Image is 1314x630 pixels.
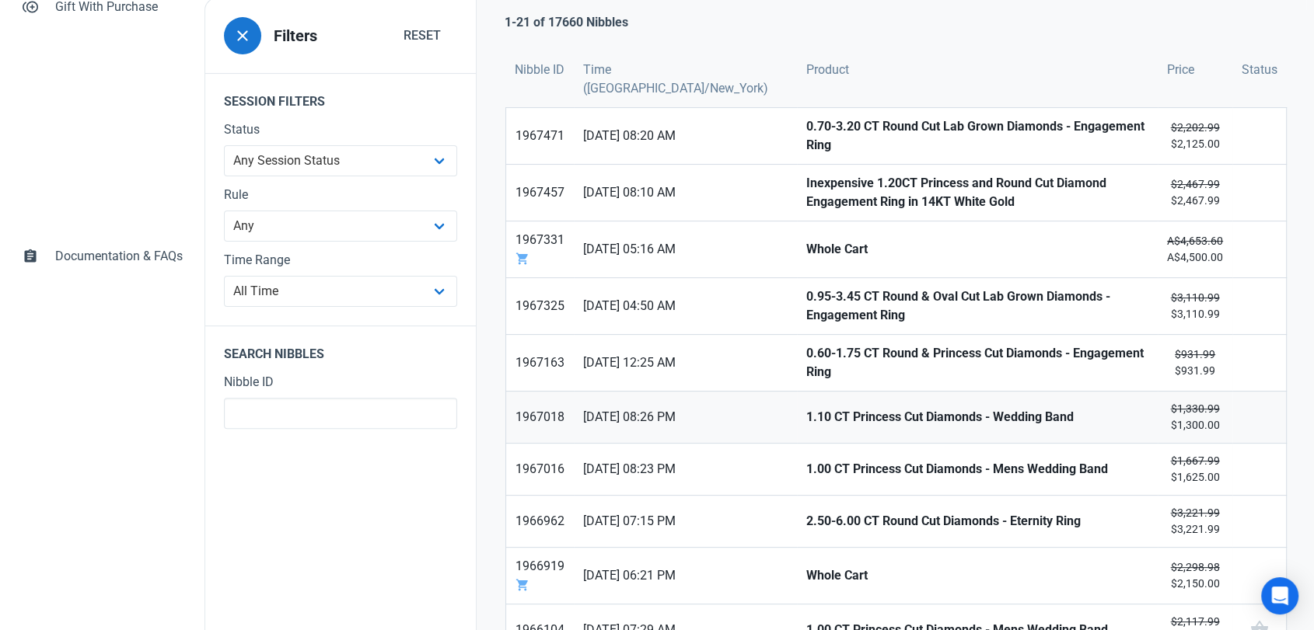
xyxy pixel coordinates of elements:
a: Whole Cart [797,548,1158,604]
s: $1,330.99 [1170,402,1219,415]
small: $1,300.00 [1167,401,1223,433]
span: [DATE] 08:20 AM [583,127,788,145]
a: $1,330.99$1,300.00 [1158,392,1232,443]
span: Nibble ID [515,61,564,79]
a: $1,667.99$1,625.00 [1158,444,1232,495]
span: Documentation & FAQs [55,247,183,266]
span: [DATE] 08:26 PM [583,408,788,426]
a: A$4,653.60A$4,500.00 [1158,221,1232,277]
s: $2,467.99 [1170,178,1219,190]
span: [DATE] 12:25 AM [583,353,788,372]
a: assignmentDocumentation & FAQs [12,238,192,275]
span: shopping_cart [515,252,529,266]
span: close [233,26,252,45]
span: [DATE] 07:15 PM [583,512,788,531]
a: [DATE] 08:23 PM [574,444,797,495]
strong: 2.50-6.00 CT Round Cut Diamonds - Eternity Ring [806,512,1148,531]
small: A$4,500.00 [1167,233,1223,266]
s: $3,221.99 [1170,506,1219,519]
p: 1-21 of 17660 Nibbles [505,13,628,32]
strong: Whole Cart [806,240,1148,259]
s: $931.99 [1175,348,1215,360]
a: 1967163 [506,335,574,391]
a: Whole Cart [797,221,1158,277]
strong: Whole Cart [806,566,1148,585]
label: Status [224,120,457,139]
label: Time Range [224,251,457,270]
s: $2,202.99 [1170,121,1219,134]
a: [DATE] 07:15 PM [574,496,797,547]
a: 1966962 [506,496,574,547]
strong: Inexpensive 1.20CT Princess and Round Cut Diamond Engagement Ring in 14KT White Gold [806,174,1148,211]
span: [DATE] 08:23 PM [583,460,788,479]
span: Reset [404,26,441,45]
small: $931.99 [1167,346,1223,379]
a: [DATE] 12:25 AM [574,335,797,391]
span: shopping_cart [515,578,529,592]
strong: 1.10 CT Princess Cut Diamonds - Wedding Band [806,408,1148,426]
a: 0.70-3.20 CT Round Cut Lab Grown Diamonds - Engagement Ring [797,108,1158,164]
a: $2,467.99$2,467.99 [1158,165,1232,221]
s: $2,298.98 [1170,561,1219,573]
strong: 0.60-1.75 CT Round & Princess Cut Diamonds - Engagement Ring [806,344,1148,381]
small: $2,467.99 [1167,176,1223,209]
a: 1967331shopping_cart [506,221,574,277]
s: $3,110.99 [1170,291,1219,304]
s: $1,667.99 [1170,454,1219,467]
span: Status [1242,61,1277,79]
span: [DATE] 06:21 PM [583,566,788,585]
span: [DATE] 04:50 AM [583,297,788,315]
a: $3,221.99$3,221.99 [1158,496,1232,547]
s: A$4,653.60 [1167,235,1223,247]
a: $2,298.98$2,150.00 [1158,548,1232,604]
a: [DATE] 08:20 AM [574,108,797,164]
span: Product [806,61,849,79]
strong: 0.95-3.45 CT Round & Oval Cut Lab Grown Diamonds - Engagement Ring [806,287,1148,325]
label: Rule [224,186,457,204]
span: Price [1167,61,1194,79]
a: [DATE] 08:10 AM [574,165,797,221]
a: Inexpensive 1.20CT Princess and Round Cut Diamond Engagement Ring in 14KT White Gold [797,165,1158,221]
button: close [224,17,261,54]
span: [DATE] 08:10 AM [583,183,788,202]
a: 1.10 CT Princess Cut Diamonds - Wedding Band [797,392,1158,443]
span: assignment [23,247,38,263]
a: 0.60-1.75 CT Round & Princess Cut Diamonds - Engagement Ring [797,335,1158,391]
a: 1967018 [506,392,574,443]
small: $1,625.00 [1167,453,1223,486]
a: [DATE] 05:16 AM [574,221,797,277]
legend: Search Nibbles [205,325,476,373]
strong: 1.00 CT Princess Cut Diamonds - Mens Wedding Band [806,460,1148,479]
a: 1.00 CT Princess Cut Diamonds - Mens Wedding Band [797,444,1158,495]
legend: Session Filters [205,73,476,120]
a: [DATE] 08:26 PM [574,392,797,443]
button: Reset [387,20,457,51]
s: $2,117.99 [1170,615,1219,628]
small: $2,150.00 [1167,559,1223,592]
a: 0.95-3.45 CT Round & Oval Cut Lab Grown Diamonds - Engagement Ring [797,278,1158,334]
a: $3,110.99$3,110.99 [1158,278,1232,334]
a: 1967471 [506,108,574,164]
strong: 0.70-3.20 CT Round Cut Lab Grown Diamonds - Engagement Ring [806,117,1148,155]
a: [DATE] 04:50 AM [574,278,797,334]
a: 2.50-6.00 CT Round Cut Diamonds - Eternity Ring [797,496,1158,547]
small: $2,125.00 [1167,120,1223,152]
a: 1967325 [506,278,574,334]
div: Open Intercom Messenger [1261,577,1298,614]
small: $3,110.99 [1167,290,1223,322]
h3: Filters [274,27,317,45]
span: Time ([GEOGRAPHIC_DATA]/New_York) [583,61,788,98]
label: Nibble ID [224,373,457,392]
a: 1966919shopping_cart [506,548,574,604]
a: $2,202.99$2,125.00 [1158,108,1232,164]
a: [DATE] 06:21 PM [574,548,797,604]
a: 1967016 [506,444,574,495]
span: [DATE] 05:16 AM [583,240,788,259]
small: $3,221.99 [1167,505,1223,538]
a: 1967457 [506,165,574,221]
a: $931.99$931.99 [1158,335,1232,391]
